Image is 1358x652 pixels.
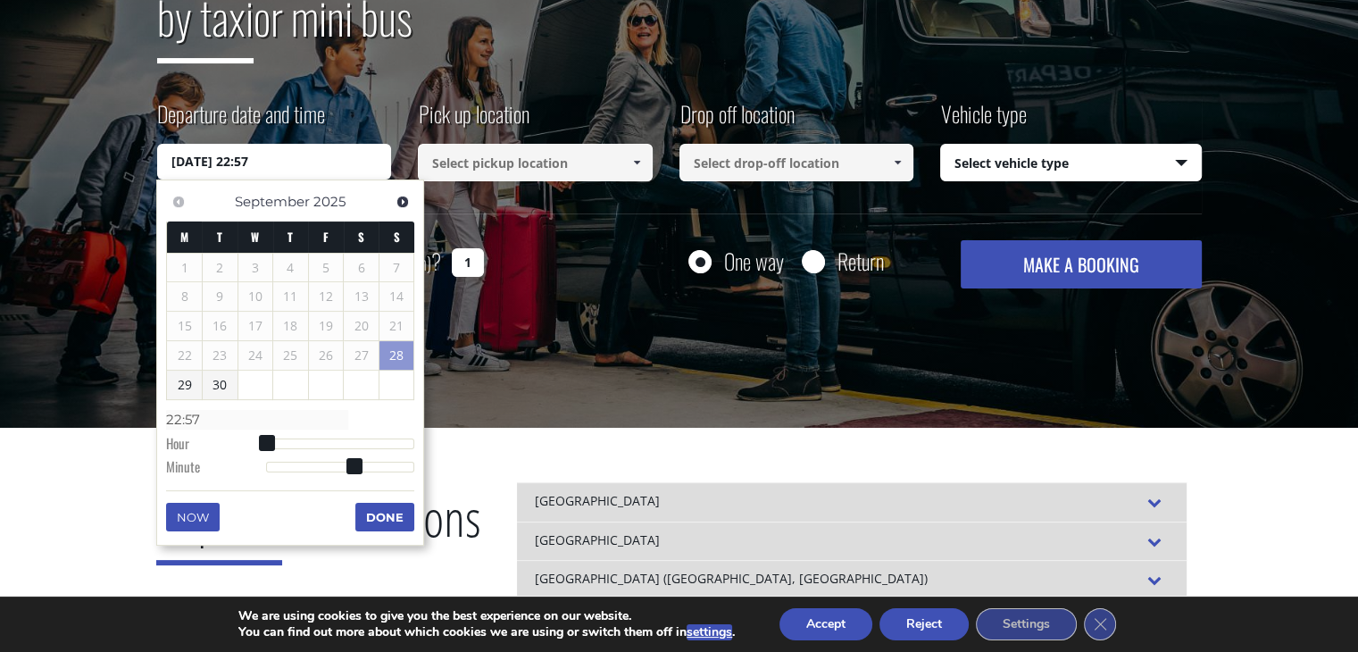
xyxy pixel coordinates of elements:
[687,624,732,640] button: settings
[379,282,414,311] span: 14
[217,228,222,246] span: Tuesday
[355,503,414,531] button: Done
[203,254,237,282] span: 2
[203,312,237,340] span: 16
[157,98,325,144] label: Departure date and time
[724,250,784,272] label: One way
[309,312,344,340] span: 19
[238,608,735,624] p: We are using cookies to give you the best experience on our website.
[235,193,310,210] span: September
[621,144,651,181] a: Show All Items
[238,282,273,311] span: 10
[418,98,529,144] label: Pick up location
[157,240,441,284] label: How many passengers ?
[167,341,202,370] span: 22
[238,254,273,282] span: 3
[203,371,237,399] a: 30
[309,341,344,370] span: 26
[344,282,379,311] span: 13
[167,371,202,399] a: 29
[166,189,190,213] a: Previous
[418,144,653,181] input: Select pickup location
[180,228,188,246] span: Monday
[679,144,914,181] input: Select drop-off location
[837,250,884,272] label: Return
[379,312,414,340] span: 21
[313,193,346,210] span: 2025
[358,228,364,246] span: Saturday
[167,312,202,340] span: 15
[166,503,220,531] button: Now
[273,341,308,370] span: 25
[167,282,202,311] span: 8
[287,228,293,246] span: Thursday
[238,312,273,340] span: 17
[203,282,237,311] span: 9
[344,254,379,282] span: 6
[517,482,1187,522] div: [GEOGRAPHIC_DATA]
[1084,608,1116,640] button: Close GDPR Cookie Banner
[203,341,237,370] span: 23
[251,228,259,246] span: Wednesday
[883,144,912,181] a: Show All Items
[309,282,344,311] span: 12
[390,189,414,213] a: Next
[879,608,969,640] button: Reject
[976,608,1077,640] button: Settings
[171,195,186,209] span: Previous
[273,312,308,340] span: 18
[238,341,273,370] span: 24
[167,254,202,282] span: 1
[273,282,308,311] span: 11
[379,341,414,370] a: 28
[779,608,872,640] button: Accept
[517,560,1187,599] div: [GEOGRAPHIC_DATA] ([GEOGRAPHIC_DATA], [GEOGRAPHIC_DATA])
[323,228,329,246] span: Friday
[238,624,735,640] p: You can find out more about which cookies we are using or switch them off in .
[941,145,1201,182] span: Select vehicle type
[394,228,400,246] span: Sunday
[166,434,265,457] dt: Hour
[961,240,1201,288] button: MAKE A BOOKING
[273,254,308,282] span: 4
[396,195,410,209] span: Next
[940,98,1027,144] label: Vehicle type
[517,522,1187,561] div: [GEOGRAPHIC_DATA]
[379,254,414,282] span: 7
[679,98,795,144] label: Drop off location
[166,457,265,481] dt: Minute
[344,341,379,370] span: 27
[344,312,379,340] span: 20
[309,254,344,282] span: 5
